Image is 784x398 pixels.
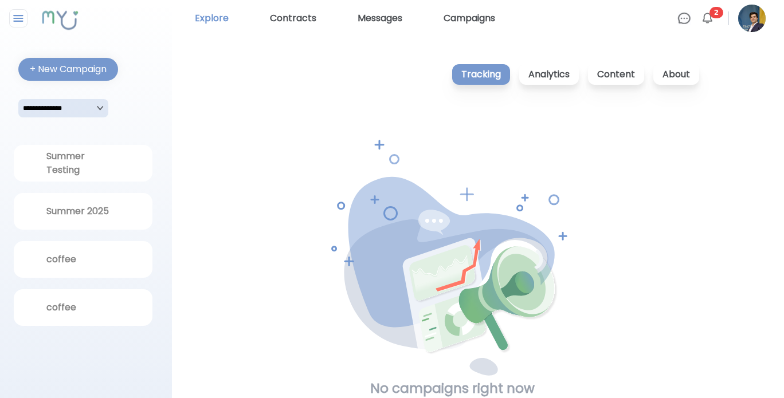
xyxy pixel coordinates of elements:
img: No Campaigns right now [331,140,574,379]
button: + New Campaign [18,58,118,81]
div: + New Campaign [30,62,107,76]
p: About [653,64,699,85]
div: Summer Testing [46,149,120,177]
a: Campaigns [439,9,500,27]
p: Tracking [452,64,510,85]
span: 2 [709,7,723,18]
p: Analytics [519,64,579,85]
img: Chat [677,11,691,25]
img: Bell [700,11,714,25]
a: Messages [353,9,407,27]
a: Explore [190,9,233,27]
img: Profile [738,5,766,32]
div: coffee [46,253,120,266]
div: Summer 2025 [46,204,120,218]
p: Content [588,64,644,85]
img: Close sidebar [11,11,26,25]
a: Contracts [265,9,321,27]
h1: No campaigns right now [370,379,535,397]
div: coffee [46,301,120,314]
